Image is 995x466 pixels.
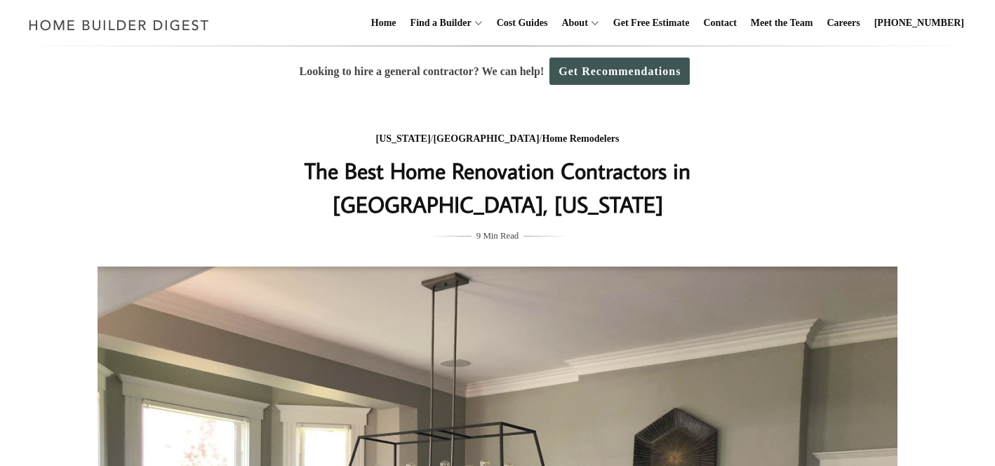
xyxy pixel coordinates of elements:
a: Get Free Estimate [608,1,695,46]
a: Find a Builder [405,1,472,46]
div: / / [218,131,777,148]
a: Contact [697,1,742,46]
a: Cost Guides [491,1,554,46]
a: Home Remodelers [542,133,619,144]
a: [GEOGRAPHIC_DATA] [433,133,539,144]
a: [PHONE_NUMBER] [869,1,970,46]
a: [US_STATE] [375,133,430,144]
span: 9 Min Read [476,228,519,244]
a: Careers [822,1,866,46]
a: Meet the Team [745,1,819,46]
a: Home [366,1,402,46]
a: Get Recommendations [549,58,690,85]
a: About [556,1,587,46]
img: Home Builder Digest [22,11,215,39]
h1: The Best Home Renovation Contractors in [GEOGRAPHIC_DATA], [US_STATE] [218,154,777,221]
